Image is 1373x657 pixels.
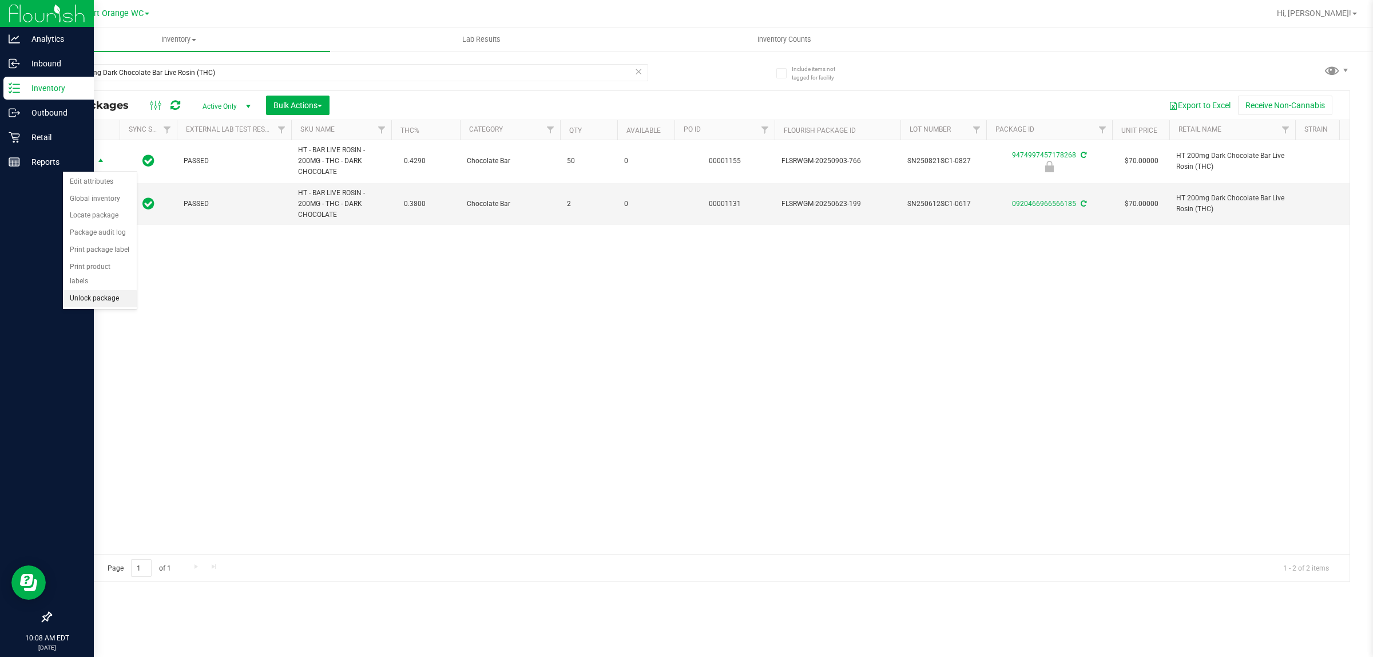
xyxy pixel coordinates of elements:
[5,633,89,643] p: 10:08 AM EDT
[569,126,582,134] a: Qty
[469,125,503,133] a: Category
[967,120,986,140] a: Filter
[1121,126,1157,134] a: Unit Price
[84,9,144,18] span: Port Orange WC
[907,199,979,209] span: SN250612SC1-0617
[1079,200,1086,208] span: Sync from Compliance System
[398,153,431,169] span: 0.4290
[129,125,173,133] a: Sync Status
[709,200,741,208] a: 00001131
[792,65,849,82] span: Include items not tagged for facility
[94,153,108,169] span: select
[910,125,951,133] a: Lot Number
[1276,120,1295,140] a: Filter
[63,173,137,191] li: Edit attributes
[63,242,137,259] li: Print package label
[131,559,152,577] input: 1
[298,145,384,178] span: HT - BAR LIVE ROSIN - 200MG - THC - DARK CHOCOLATE
[50,64,648,81] input: Search Package ID, Item Name, SKU, Lot or Part Number...
[541,120,560,140] a: Filter
[624,199,668,209] span: 0
[184,199,284,209] span: PASSED
[567,199,610,209] span: 2
[11,565,46,600] iframe: Resource center
[266,96,330,115] button: Bulk Actions
[9,58,20,69] inline-svg: Inbound
[63,207,137,224] li: Locate package
[20,106,89,120] p: Outbound
[372,120,391,140] a: Filter
[300,125,335,133] a: SKU Name
[27,27,330,52] a: Inventory
[756,120,775,140] a: Filter
[20,57,89,70] p: Inbound
[995,125,1034,133] a: Package ID
[1178,125,1221,133] a: Retail Name
[186,125,276,133] a: External Lab Test Result
[398,196,431,212] span: 0.3800
[781,199,894,209] span: FLSRWGM-20250623-199
[63,290,137,307] li: Unlock package
[273,101,322,110] span: Bulk Actions
[272,120,291,140] a: Filter
[59,99,140,112] span: All Packages
[467,156,553,167] span: Chocolate Bar
[1304,125,1328,133] a: Strain
[633,27,935,52] a: Inventory Counts
[142,196,154,212] span: In Sync
[27,34,330,45] span: Inventory
[5,643,89,652] p: [DATE]
[9,33,20,45] inline-svg: Analytics
[98,559,180,577] span: Page of 1
[634,64,642,79] span: Clear
[624,156,668,167] span: 0
[1161,96,1238,115] button: Export to Excel
[1238,96,1332,115] button: Receive Non-Cannabis
[447,34,516,45] span: Lab Results
[1012,151,1076,159] a: 9474997457178268
[20,130,89,144] p: Retail
[9,82,20,94] inline-svg: Inventory
[63,191,137,208] li: Global inventory
[20,155,89,169] p: Reports
[1274,559,1338,576] span: 1 - 2 of 2 items
[1176,193,1288,215] span: HT 200mg Dark Chocolate Bar Live Rosin (THC)
[1093,120,1112,140] a: Filter
[684,125,701,133] a: PO ID
[400,126,419,134] a: THC%
[467,199,553,209] span: Chocolate Bar
[20,32,89,46] p: Analytics
[1012,200,1076,208] a: 0920466966566185
[9,156,20,168] inline-svg: Reports
[1079,151,1086,159] span: Sync from Compliance System
[63,224,137,242] li: Package audit log
[9,107,20,118] inline-svg: Outbound
[1277,9,1351,18] span: Hi, [PERSON_NAME]!
[63,259,137,290] li: Print product labels
[742,34,827,45] span: Inventory Counts
[1119,196,1164,212] span: $70.00000
[781,156,894,167] span: FLSRWGM-20250903-766
[184,156,284,167] span: PASSED
[20,81,89,95] p: Inventory
[907,156,979,167] span: SN250821SC1-0827
[567,156,610,167] span: 50
[330,27,633,52] a: Lab Results
[626,126,661,134] a: Available
[1119,153,1164,169] span: $70.00000
[298,188,384,221] span: HT - BAR LIVE ROSIN - 200MG - THC - DARK CHOCOLATE
[1176,151,1288,172] span: HT 200mg Dark Chocolate Bar Live Rosin (THC)
[709,157,741,165] a: 00001155
[142,153,154,169] span: In Sync
[784,126,856,134] a: Flourish Package ID
[985,161,1114,172] div: Newly Received
[9,132,20,143] inline-svg: Retail
[158,120,177,140] a: Filter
